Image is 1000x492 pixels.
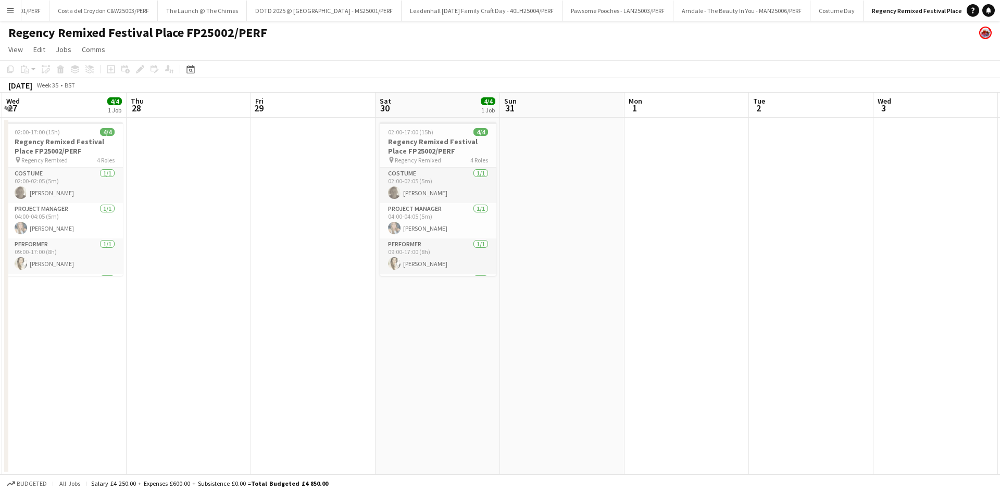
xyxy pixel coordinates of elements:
[6,168,123,203] app-card-role: Costume1/102:00-02:05 (5m)[PERSON_NAME]
[378,102,391,114] span: 30
[91,480,328,487] div: Salary £4 250.00 + Expenses £600.00 + Subsistence £0.00 =
[673,1,810,21] button: Arndale - The Beauty In You - MAN25006/PERF
[627,102,642,114] span: 1
[380,203,496,238] app-card-role: Project Manager1/104:00-04:05 (5m)[PERSON_NAME]
[380,137,496,156] h3: Regency Remixed Festival Place FP25002/PERF
[15,128,60,136] span: 02:00-17:00 (15h)
[65,81,75,89] div: BST
[979,27,992,39] app-user-avatar: Bakehouse Costume
[629,96,642,106] span: Mon
[5,478,48,489] button: Budgeted
[752,102,765,114] span: 2
[6,96,20,106] span: Wed
[129,102,144,114] span: 28
[108,106,121,114] div: 1 Job
[481,106,495,114] div: 1 Job
[470,156,488,164] span: 4 Roles
[21,156,68,164] span: Regency Remixed
[504,96,517,106] span: Sun
[8,25,267,41] h1: Regency Remixed Festival Place FP25002/PERF
[4,43,27,56] a: View
[34,81,60,89] span: Week 35
[57,480,82,487] span: All jobs
[503,102,517,114] span: 31
[380,168,496,203] app-card-role: Costume1/102:00-02:05 (5m)[PERSON_NAME]
[247,1,402,21] button: DOTD 2025 @ [GEOGRAPHIC_DATA] - MS25001/PERF
[6,122,123,276] app-job-card: 02:00-17:00 (15h)4/4Regency Remixed Festival Place FP25002/PERF Regency Remixed4 RolesCostume1/10...
[17,480,47,487] span: Budgeted
[878,96,891,106] span: Wed
[254,102,264,114] span: 29
[78,43,109,56] a: Comms
[380,238,496,274] app-card-role: Performer1/109:00-17:00 (8h)[PERSON_NAME]
[56,45,71,54] span: Jobs
[6,274,123,309] app-card-role: Performer Manager1/1
[6,137,123,156] h3: Regency Remixed Festival Place FP25002/PERF
[753,96,765,106] span: Tue
[562,1,673,21] button: Pawsome Pooches - LAN25003/PERF
[29,43,49,56] a: Edit
[251,480,328,487] span: Total Budgeted £4 850.00
[158,1,247,21] button: The Launch @ The Chimes
[395,156,441,164] span: Regency Remixed
[97,156,115,164] span: 4 Roles
[380,274,496,309] app-card-role: Performer Manager1/1
[473,128,488,136] span: 4/4
[8,80,32,91] div: [DATE]
[49,1,158,21] button: Costa del Croydon C&W25003/PERF
[33,45,45,54] span: Edit
[6,238,123,274] app-card-role: Performer1/109:00-17:00 (8h)[PERSON_NAME]
[82,45,105,54] span: Comms
[876,102,891,114] span: 3
[6,203,123,238] app-card-role: Project Manager1/104:00-04:05 (5m)[PERSON_NAME]
[388,128,433,136] span: 02:00-17:00 (15h)
[255,96,264,106] span: Fri
[380,122,496,276] app-job-card: 02:00-17:00 (15h)4/4Regency Remixed Festival Place FP25002/PERF Regency Remixed4 RolesCostume1/10...
[131,96,144,106] span: Thu
[402,1,562,21] button: Leadenhall [DATE] Family Craft Day - 40LH25004/PERF
[810,1,864,21] button: Costume Day
[8,45,23,54] span: View
[107,97,122,105] span: 4/4
[481,97,495,105] span: 4/4
[100,128,115,136] span: 4/4
[380,96,391,106] span: Sat
[52,43,76,56] a: Jobs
